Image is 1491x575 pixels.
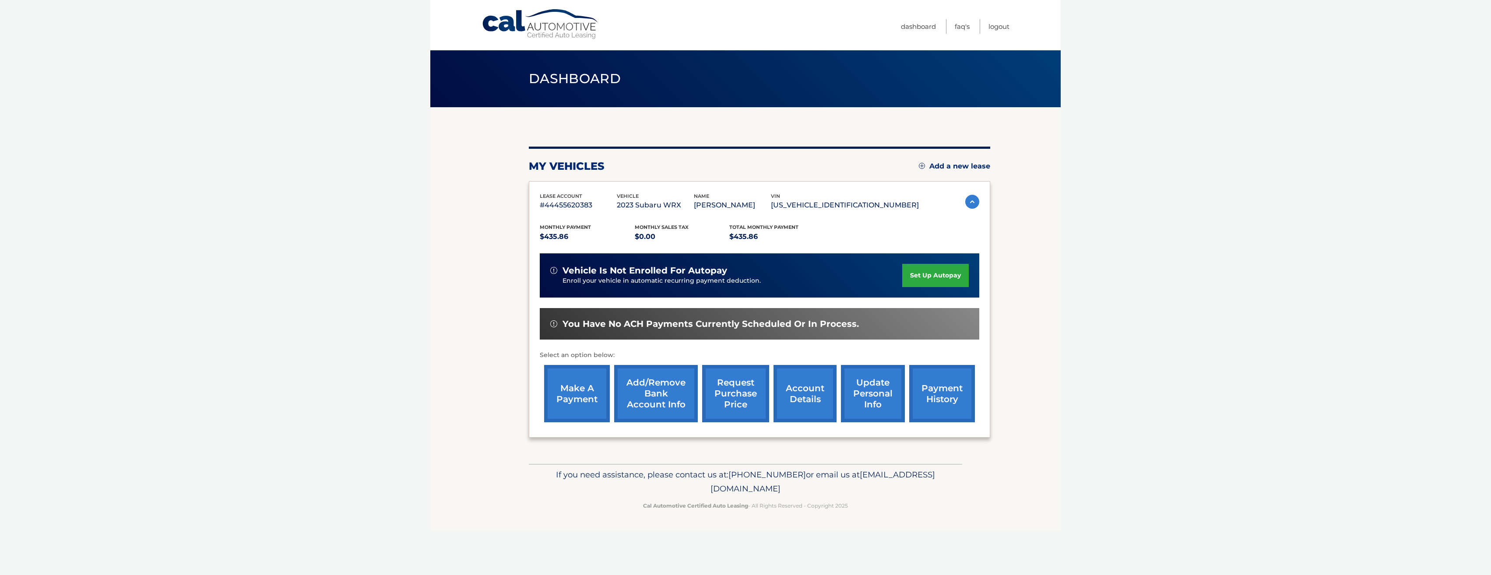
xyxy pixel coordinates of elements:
span: lease account [540,193,582,199]
span: Total Monthly Payment [729,224,798,230]
a: Dashboard [901,19,936,34]
p: $0.00 [635,231,730,243]
p: [US_VEHICLE_IDENTIFICATION_NUMBER] [771,199,919,211]
strong: Cal Automotive Certified Auto Leasing [643,502,748,509]
img: alert-white.svg [550,320,557,327]
p: $435.86 [540,231,635,243]
a: Cal Automotive [482,9,600,40]
span: [EMAIL_ADDRESS][DOMAIN_NAME] [710,470,935,494]
p: Select an option below: [540,350,979,361]
a: set up autopay [902,264,969,287]
span: Dashboard [529,70,621,87]
span: Monthly sales Tax [635,224,689,230]
h2: my vehicles [529,160,605,173]
span: Monthly Payment [540,224,591,230]
a: Add a new lease [919,162,990,171]
span: vehicle [617,193,639,199]
p: Enroll your vehicle in automatic recurring payment deduction. [563,276,902,286]
span: vehicle is not enrolled for autopay [563,265,727,276]
a: payment history [909,365,975,422]
img: add.svg [919,163,925,169]
p: [PERSON_NAME] [694,199,771,211]
a: update personal info [841,365,905,422]
p: #44455620383 [540,199,617,211]
p: - All Rights Reserved - Copyright 2025 [535,501,956,510]
img: alert-white.svg [550,267,557,274]
a: FAQ's [955,19,970,34]
p: 2023 Subaru WRX [617,199,694,211]
span: name [694,193,709,199]
p: $435.86 [729,231,824,243]
span: You have no ACH payments currently scheduled or in process. [563,319,859,330]
p: If you need assistance, please contact us at: or email us at [535,468,956,496]
a: Logout [988,19,1009,34]
img: accordion-active.svg [965,195,979,209]
span: vin [771,193,780,199]
a: Add/Remove bank account info [614,365,698,422]
a: account details [774,365,837,422]
a: request purchase price [702,365,769,422]
span: [PHONE_NUMBER] [728,470,806,480]
a: make a payment [544,365,610,422]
